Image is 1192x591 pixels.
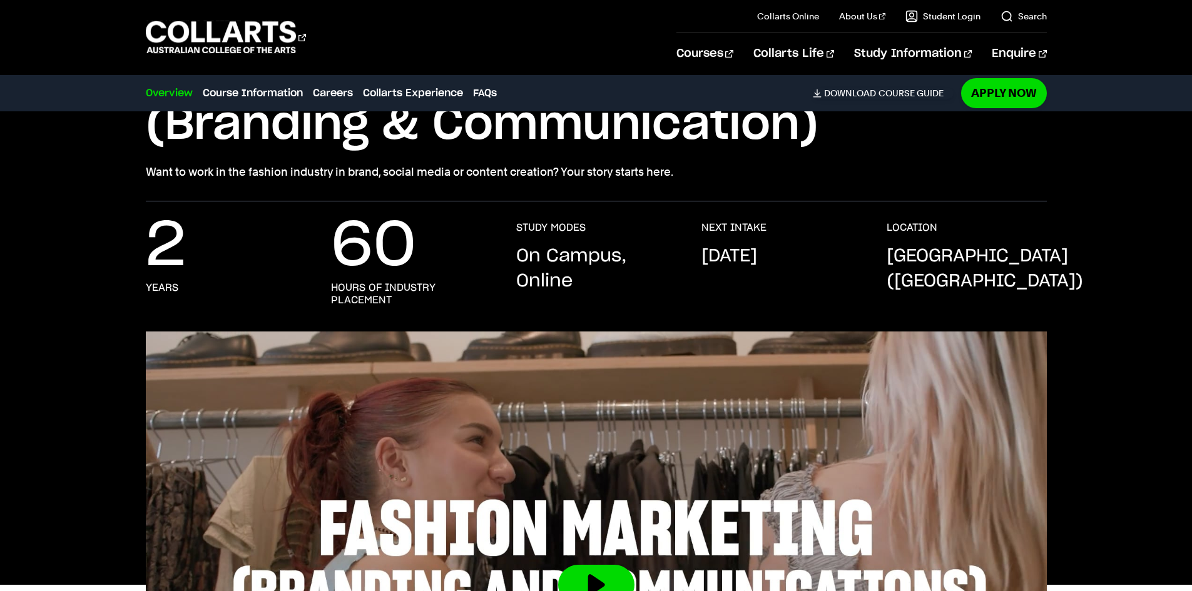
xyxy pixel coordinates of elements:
[813,88,954,99] a: DownloadCourse Guide
[146,19,306,55] div: Go to homepage
[824,88,876,99] span: Download
[676,33,733,74] a: Courses
[887,221,937,234] h3: LOCATION
[363,86,463,101] a: Collarts Experience
[961,78,1047,108] a: Apply Now
[1001,10,1047,23] a: Search
[331,221,416,271] p: 60
[146,281,178,294] h3: years
[516,221,586,234] h3: STUDY MODES
[203,86,303,101] a: Course Information
[146,86,193,101] a: Overview
[854,33,972,74] a: Study Information
[839,10,885,23] a: About Us
[146,163,1047,181] p: Want to work in the fashion industry in brand, social media or content creation? Your story start...
[701,244,757,269] p: [DATE]
[992,33,1046,74] a: Enquire
[146,221,186,271] p: 2
[516,244,676,294] p: On Campus, Online
[757,10,819,23] a: Collarts Online
[905,10,981,23] a: Student Login
[473,86,497,101] a: FAQs
[313,86,353,101] a: Careers
[701,221,767,234] h3: NEXT INTAKE
[753,33,834,74] a: Collarts Life
[331,281,491,306] h3: hours of industry placement
[887,244,1083,294] p: [GEOGRAPHIC_DATA] ([GEOGRAPHIC_DATA])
